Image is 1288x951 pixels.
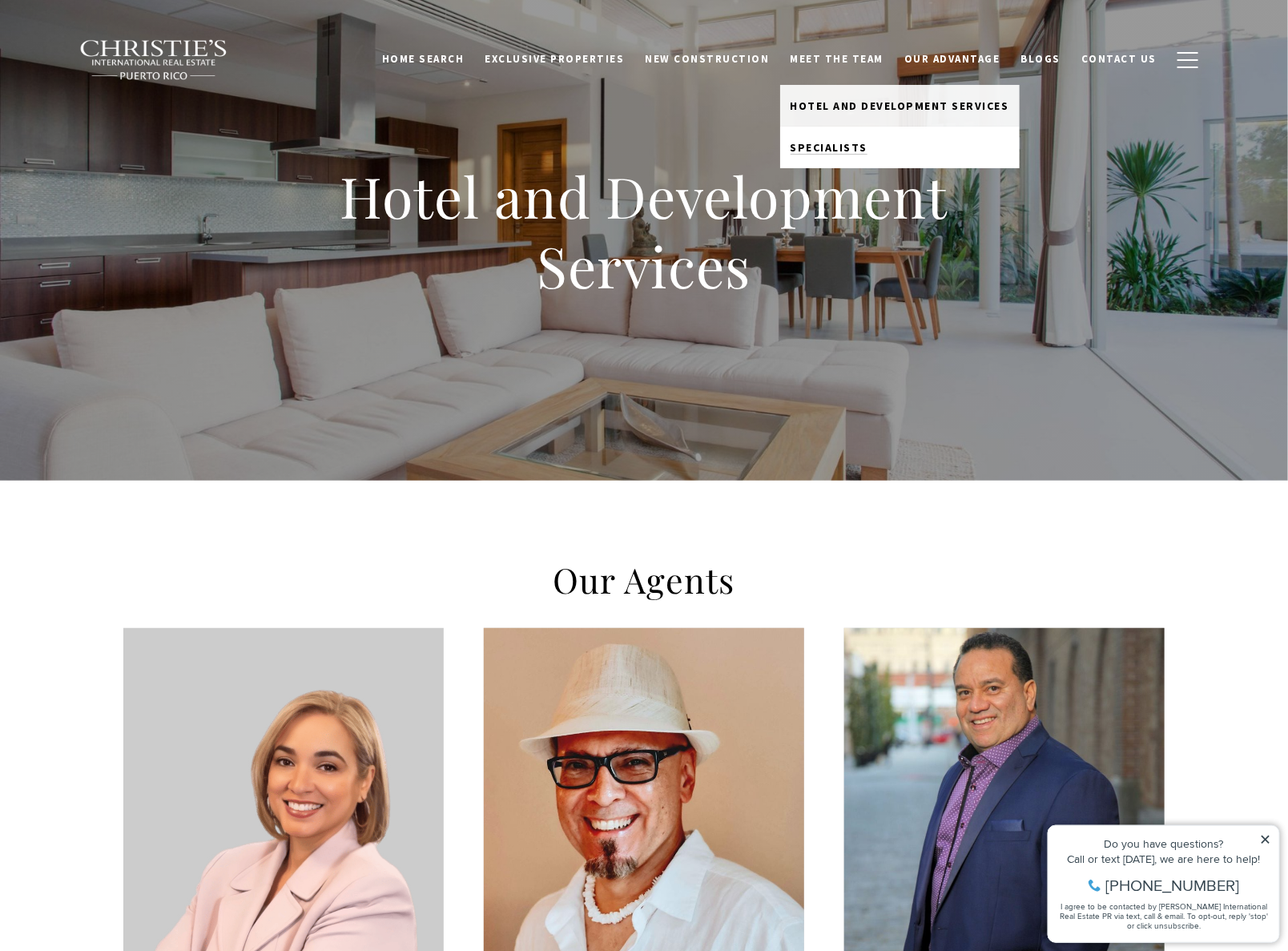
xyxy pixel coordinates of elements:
[1167,37,1209,83] button: button
[1071,44,1167,75] a: Contact Us
[66,75,199,91] span: [PHONE_NUMBER]
[485,52,625,66] span: Exclusive Properties
[1081,52,1157,66] span: Contact Us
[17,51,231,62] div: Call or text [DATE], we are here to help!
[17,36,231,47] div: Do you have questions?
[791,99,1009,113] span: Hotel and Development Services
[475,44,635,75] a: Exclusive Properties
[79,39,228,81] img: Christie's International Real Estate black text logo
[780,85,1020,127] a: Hotel and Development Services
[646,52,770,66] span: New Construction
[780,127,1020,168] a: Specialists
[20,99,228,129] span: I agree to be contacted by [PERSON_NAME] International Real Estate PR via text, call & email. To ...
[372,44,475,75] a: Home Search
[1011,44,1072,75] a: Blogs
[300,558,988,602] h2: Our Agents
[635,44,780,75] a: New Construction
[791,140,868,155] span: Specialists
[1021,52,1061,66] span: Blogs
[780,44,895,75] a: Meet the Team
[904,52,1000,66] span: Our Advantage
[894,44,1011,75] a: Our Advantage
[324,161,964,301] h1: Hotel and Development Services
